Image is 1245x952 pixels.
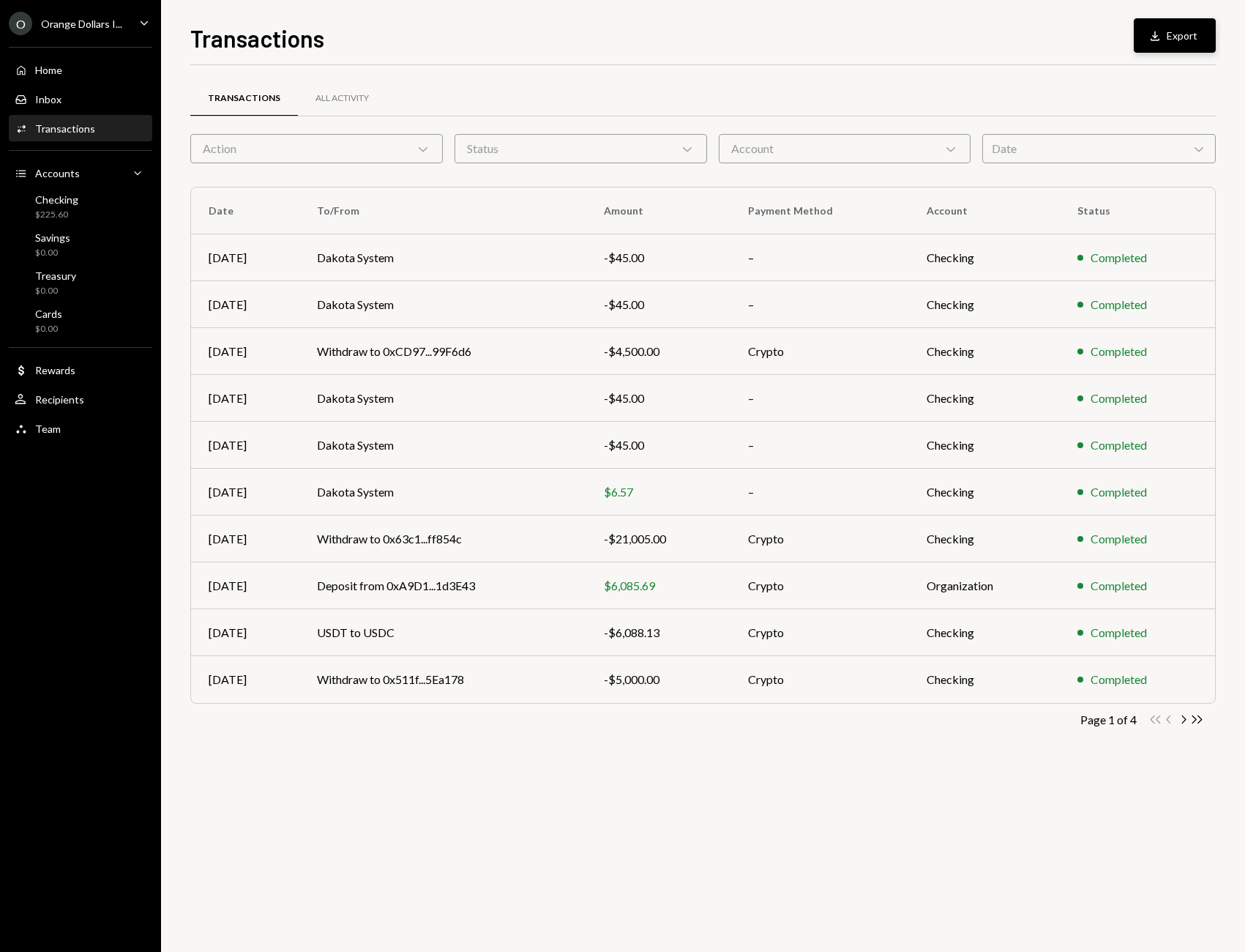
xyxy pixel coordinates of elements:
[35,423,61,435] div: Team
[1091,624,1147,642] div: Completed
[604,296,713,313] div: -$45.00
[209,390,282,407] div: [DATE]
[909,281,1060,328] td: Checking
[299,562,586,609] td: Deposit from 0xA9D1...1d3E43
[586,187,730,234] th: Amount
[299,234,586,281] td: Dakota System
[299,375,586,422] td: Dakota System
[35,209,78,221] div: $225.60
[209,436,282,454] div: [DATE]
[909,609,1060,656] td: Checking
[299,469,586,516] td: Dakota System
[35,364,75,376] div: Rewards
[299,656,586,703] td: Withdraw to 0x511f...5Ea178
[730,328,908,375] td: Crypto
[35,64,62,76] div: Home
[982,134,1216,163] div: Date
[730,469,908,516] td: –
[604,530,713,548] div: -$21,005.00
[209,530,282,548] div: [DATE]
[209,296,282,313] div: [DATE]
[191,187,299,234] th: Date
[35,167,80,179] div: Accounts
[730,234,908,281] td: –
[604,390,713,407] div: -$45.00
[35,285,76,297] div: $0.00
[41,18,122,30] div: Orange Dollars I...
[1091,671,1147,688] div: Completed
[909,469,1060,516] td: Checking
[209,249,282,267] div: [DATE]
[909,187,1060,234] th: Account
[1091,343,1147,360] div: Completed
[9,357,152,383] a: Rewards
[909,422,1060,469] td: Checking
[1091,483,1147,501] div: Completed
[315,92,369,105] div: All Activity
[455,134,707,163] div: Status
[604,343,713,360] div: -$4,500.00
[1091,577,1147,595] div: Completed
[35,193,78,206] div: Checking
[299,422,586,469] td: Dakota System
[9,386,152,412] a: Recipients
[730,609,908,656] td: Crypto
[9,415,152,442] a: Team
[35,269,76,282] div: Treasury
[35,231,70,244] div: Savings
[35,323,62,335] div: $0.00
[9,86,152,112] a: Inbox
[909,328,1060,375] td: Checking
[9,265,152,300] a: Treasury$0.00
[299,609,586,656] td: USDT to USDC
[209,624,282,642] div: [DATE]
[9,227,152,262] a: Savings$0.00
[9,56,152,83] a: Home
[1060,187,1215,234] th: Status
[1080,713,1137,726] div: Page 1 of 4
[35,308,62,320] div: Cards
[209,671,282,688] div: [DATE]
[299,328,586,375] td: Withdraw to 0xCD97...99F6d6
[1091,390,1147,407] div: Completed
[1091,296,1147,313] div: Completed
[1091,249,1147,267] div: Completed
[190,134,443,163] div: Action
[730,281,908,328] td: –
[9,189,152,224] a: Checking$225.60
[604,249,713,267] div: -$45.00
[9,160,152,186] a: Accounts
[604,671,713,688] div: -$5,000.00
[604,436,713,454] div: -$45.00
[299,281,586,328] td: Dakota System
[298,80,386,117] a: All Activity
[209,343,282,360] div: [DATE]
[604,624,713,642] div: -$6,088.13
[190,80,298,117] a: Transactions
[604,577,713,595] div: $6,085.69
[1091,436,1147,454] div: Completed
[719,134,971,163] div: Account
[1091,530,1147,548] div: Completed
[35,247,70,259] div: $0.00
[730,422,908,469] td: –
[209,483,282,501] div: [DATE]
[9,12,32,35] div: O
[730,187,908,234] th: Payment Method
[190,23,324,53] h1: Transactions
[730,375,908,422] td: –
[909,562,1060,609] td: Organization
[35,93,61,105] div: Inbox
[35,122,95,135] div: Transactions
[1134,18,1216,53] button: Export
[604,483,713,501] div: $6.57
[209,577,282,595] div: [DATE]
[299,187,586,234] th: To/From
[909,516,1060,562] td: Checking
[299,516,586,562] td: Withdraw to 0x63c1...ff854c
[208,92,280,105] div: Transactions
[730,562,908,609] td: Crypto
[9,115,152,141] a: Transactions
[9,303,152,338] a: Cards$0.00
[730,656,908,703] td: Crypto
